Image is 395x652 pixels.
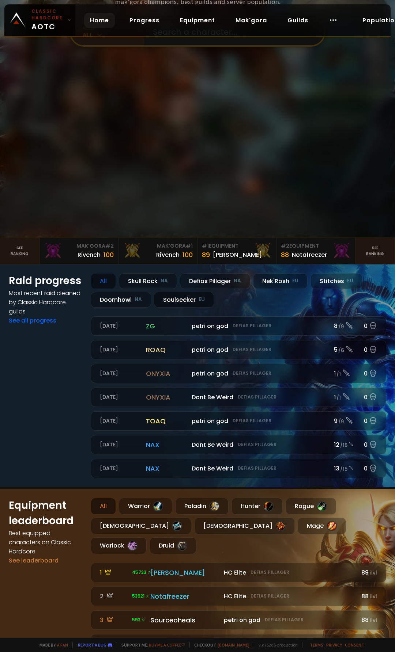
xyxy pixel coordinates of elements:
a: See all progress [9,316,56,325]
div: Hunter [232,498,283,515]
div: Defias Pillager [180,273,250,289]
a: [DATE]naxDont Be WeirdDefias Pillager13 /150 [91,459,386,478]
a: Classic HardcoreAOTC [4,4,75,36]
small: EU [292,277,298,285]
small: Defias Pillager [251,593,289,599]
a: Mak'Gora#2Rivench100 [39,238,118,264]
span: # 2 [105,242,114,249]
div: Warlock [91,537,147,554]
div: [DEMOGRAPHIC_DATA] [91,518,191,534]
a: 1 45733 [PERSON_NAME] HC EliteDefias Pillager89ilvl [91,563,386,582]
span: AOTC [31,8,65,32]
a: [DATE]toaqpetri on godDefias Pillager9 /90 [91,411,386,431]
a: Guilds [282,13,314,28]
small: ilvl [370,617,377,624]
a: Buy me a coffee [149,642,185,648]
a: #1Equipment89[PERSON_NAME] [197,238,276,264]
a: a fan [57,642,68,648]
a: Home [84,13,115,28]
small: EU [199,296,205,303]
span: 45733 [132,569,151,576]
div: 2 [100,592,128,601]
div: Sourceoheals [150,615,220,625]
small: Defias Pillager [265,617,304,623]
span: 53921 [132,593,150,599]
h1: Raid progress [9,273,82,289]
a: Seeranking [355,238,395,264]
div: Rogue [286,498,336,515]
small: Classic Hardcore [31,8,65,21]
div: Mak'Gora [44,242,114,250]
div: Mage [298,518,346,534]
a: Consent [345,642,364,648]
a: Progress [124,13,165,28]
h4: Most recent raid cleaned by Classic Hardcore guilds [9,289,82,316]
span: Checkout [189,642,249,648]
div: Notafreezer [150,591,220,601]
div: HC Elite [224,568,353,577]
div: HC Elite [224,592,353,601]
div: Soulseeker [154,292,214,308]
a: See leaderboard [9,556,59,565]
a: Privacy [326,642,342,648]
div: Skull Rock [119,273,177,289]
a: [DATE]zgpetri on godDefias Pillager8 /90 [91,316,386,336]
div: Stitches [311,273,362,289]
div: 3 [100,615,128,625]
small: EU [347,277,353,285]
div: Notafreezer [292,250,327,259]
span: v. d752d5 - production [254,642,298,648]
div: All [91,498,116,515]
small: NA [135,296,142,303]
div: [DEMOGRAPHIC_DATA] [194,518,295,534]
a: [DATE]onyxiapetri on godDefias Pillager1 /10 [91,364,386,383]
a: 3 593 Sourceoheals petri on godDefias Pillager88ilvl [91,610,386,630]
div: Doomhowl [91,292,151,308]
div: 100 [104,250,114,260]
div: All [91,273,116,289]
span: Made by [35,642,68,648]
small: ilvl [370,569,377,576]
div: Mak'Gora [123,242,193,250]
div: Rîvench [156,250,180,259]
div: 1 [100,568,128,577]
h1: Equipment leaderboard [9,498,82,529]
span: Support me, [117,642,185,648]
div: 100 [183,250,193,260]
small: ilvl [370,593,377,600]
a: #2Equipment88Notafreezer [276,238,355,264]
div: Warrior [119,498,172,515]
div: 89 [202,250,210,260]
small: NA [161,277,168,285]
div: 88 [358,615,377,625]
div: Nek'Rosh [253,273,308,289]
div: [PERSON_NAME] [213,250,262,259]
div: petri on god [224,615,353,625]
div: Paladin [175,498,229,515]
a: Report a bug [78,642,106,648]
div: 89 [358,568,377,577]
div: [PERSON_NAME] [150,568,220,577]
span: # 2 [281,242,289,249]
span: # 1 [186,242,193,249]
a: Terms [310,642,323,648]
small: Defias Pillager [251,569,289,576]
span: 593 [132,617,146,623]
div: Equipment [281,242,351,250]
div: Rivench [78,250,101,259]
a: [DATE]onyxiaDont Be WeirdDefias Pillager1 /10 [91,388,386,407]
a: Equipment [174,13,221,28]
a: Mak'Gora#1Rîvench100 [118,238,197,264]
small: NA [234,277,241,285]
div: Equipment [202,242,272,250]
a: [DOMAIN_NAME] [218,642,249,648]
a: [DATE]naxDont Be WeirdDefias Pillager12 /150 [91,435,386,454]
div: Druid [150,537,196,554]
h4: Best equipped characters on Classic Hardcore [9,529,82,556]
a: [DATE]roaqpetri on godDefias Pillager5 /60 [91,340,386,359]
div: 88 [358,592,377,601]
span: # 1 [202,242,209,249]
a: 2 53921 Notafreezer HC EliteDefias Pillager88ilvl [91,587,386,606]
a: Mak'gora [230,13,273,28]
div: 88 [281,250,289,260]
